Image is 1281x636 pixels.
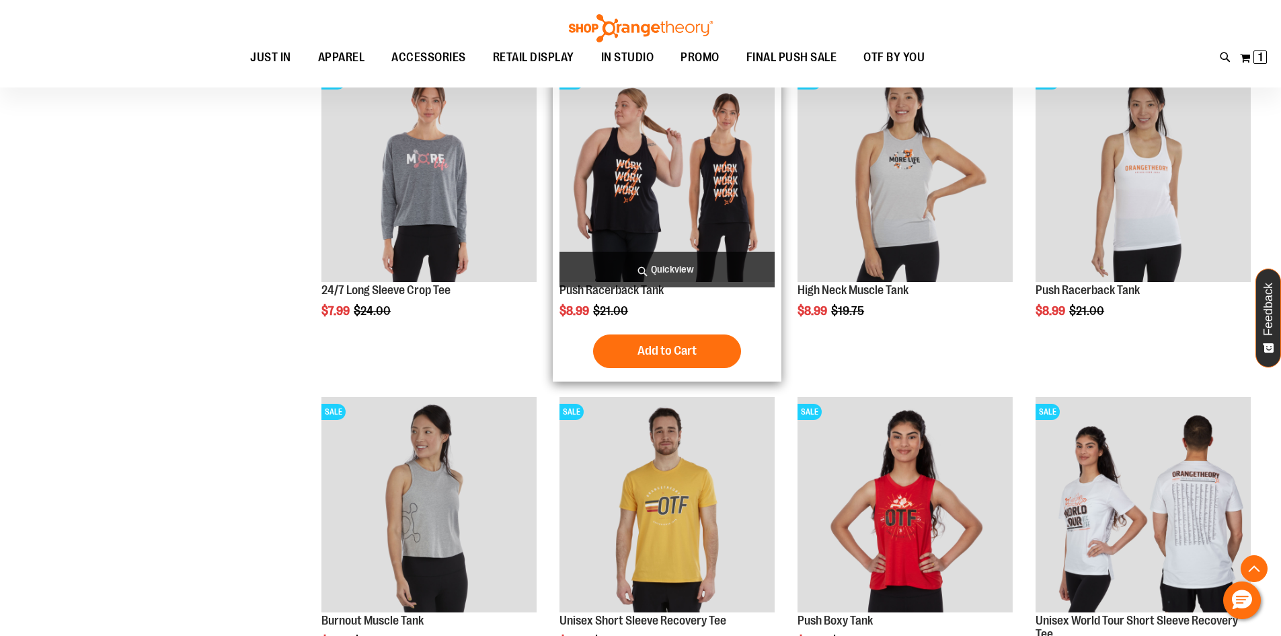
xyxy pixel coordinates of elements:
a: Product image for Unisex Short Sleeve Recovery TeeSALE [559,397,775,614]
img: Product image for Burnout Muscle Tank [321,397,537,612]
div: product [791,60,1019,352]
a: Product image for High Neck Muscle TankSALE [798,67,1013,284]
button: Hello, have a question? Let’s chat. [1223,581,1261,619]
span: Feedback [1262,283,1275,336]
span: JUST IN [250,42,291,73]
span: APPAREL [318,42,365,73]
img: Product image for Push Racerback Tank [559,67,775,282]
a: Product image for Push Racerback TankSALE [559,67,775,284]
span: $19.75 [831,304,866,318]
a: Product image for Unisex World Tour Short Sleeve Recovery TeeSALE [1036,397,1251,614]
img: Product image for Push Racerback Tank [1036,67,1251,282]
a: FINAL PUSH SALE [733,42,851,73]
span: RETAIL DISPLAY [493,42,574,73]
a: High Neck Muscle Tank [798,283,908,297]
a: Push Racerback Tank [1036,283,1140,297]
a: Push Boxy Tank [798,614,873,627]
span: 1 [1258,50,1263,64]
a: APPAREL [305,42,379,73]
a: JUST IN [237,42,305,73]
img: Product image for Unisex Short Sleeve Recovery Tee [559,397,775,612]
button: Add to Cart [593,334,741,368]
span: IN STUDIO [601,42,654,73]
a: Quickview [559,252,775,287]
span: $8.99 [1036,304,1067,318]
div: product [1029,60,1257,352]
button: Feedback - Show survey [1255,269,1281,367]
span: SALE [798,404,822,420]
a: ACCESSORIES [378,42,479,73]
a: Product image for 24/7 Long Sleeve Crop TeeSALE [321,67,537,284]
span: FINAL PUSH SALE [746,42,837,73]
a: OTF BY YOU [850,42,938,73]
span: SALE [321,404,346,420]
span: $8.99 [559,304,591,318]
img: Product image for High Neck Muscle Tank [798,67,1013,282]
span: OTF BY YOU [863,42,925,73]
span: Add to Cart [637,343,697,358]
a: PROMO [667,42,733,73]
img: Product image for Push Boxy Tank [798,397,1013,612]
a: Unisex Short Sleeve Recovery Tee [559,614,726,627]
span: $24.00 [354,304,393,318]
span: SALE [559,404,584,420]
div: product [553,60,781,382]
span: ACCESSORIES [391,42,466,73]
img: Product image for Unisex World Tour Short Sleeve Recovery Tee [1036,397,1251,612]
a: Burnout Muscle Tank [321,614,424,627]
img: Shop Orangetheory [567,14,715,42]
a: Product image for Push Racerback TankSALE [1036,67,1251,284]
span: $7.99 [321,304,352,318]
button: Back To Top [1241,555,1268,582]
img: Product image for 24/7 Long Sleeve Crop Tee [321,67,537,282]
span: $21.00 [593,304,630,318]
a: Product image for Push Boxy TankSALE [798,397,1013,614]
a: IN STUDIO [588,42,668,73]
span: PROMO [681,42,720,73]
span: $21.00 [1069,304,1106,318]
a: Push Racerback Tank [559,283,664,297]
div: product [315,60,543,352]
a: 24/7 Long Sleeve Crop Tee [321,283,451,297]
a: RETAIL DISPLAY [479,42,588,73]
span: SALE [1036,404,1060,420]
span: $8.99 [798,304,829,318]
a: Product image for Burnout Muscle TankSALE [321,397,537,614]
